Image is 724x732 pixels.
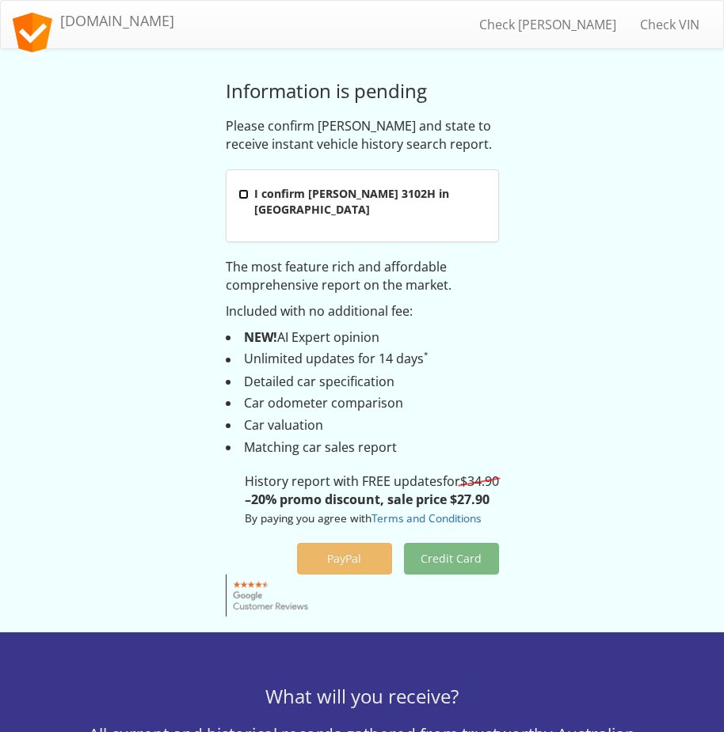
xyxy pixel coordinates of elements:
img: logo.svg [13,13,52,52]
a: [DOMAIN_NAME] [1,1,186,40]
p: The most feature rich and affordable comprehensive report on the market. [226,258,499,294]
strong: –20% promo discount, sale price $27.90 [245,491,490,508]
a: Check VIN [628,5,711,44]
a: Check [PERSON_NAME] [467,5,628,44]
li: Matching car sales report [226,438,499,457]
li: Car valuation [226,416,499,434]
strong: NEW! [244,328,277,346]
span: for [443,472,499,490]
li: Unlimited updates for 14 days [226,350,499,368]
li: Car odometer comparison [226,394,499,412]
p: Included with no additional fee: [226,302,499,320]
s: $34.90 [460,472,499,490]
p: History report with FREE updates [245,472,499,527]
li: Detailed car specification [226,373,499,391]
p: Please confirm [PERSON_NAME] and state to receive instant vehicle history search report. [226,117,499,154]
li: AI Expert opinion [226,328,499,347]
button: Credit Card [404,543,499,575]
a: Terms and Conditions [372,510,481,525]
small: By paying you agree with [245,510,481,525]
img: Google customer reviews [226,575,317,617]
button: PayPal [297,543,392,575]
input: I confirm [PERSON_NAME] 3102H in [GEOGRAPHIC_DATA] [238,189,249,199]
h3: Information is pending [226,81,499,101]
strong: I confirm [PERSON_NAME] 3102H in [GEOGRAPHIC_DATA] [254,186,449,217]
h3: What will you receive? [77,686,647,707]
